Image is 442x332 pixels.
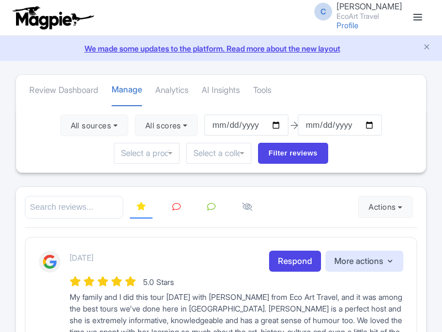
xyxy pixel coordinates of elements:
img: Google Logo [39,251,61,273]
button: More actions [325,251,403,272]
a: C [PERSON_NAME] EcoArt Travel [308,2,402,20]
span: 5.0 Stars [143,277,174,287]
a: Respond [269,251,321,272]
span: [PERSON_NAME] [336,1,402,12]
img: logo-ab69f6fb50320c5b225c76a69d11143b.png [10,6,96,30]
p: [DATE] [70,252,93,263]
button: Close announcement [423,41,431,54]
a: Review Dashboard [29,75,98,106]
small: EcoArt Travel [336,13,402,20]
input: Select a product [121,148,172,158]
a: Profile [336,20,359,30]
span: C [314,3,332,20]
a: AI Insights [202,75,240,106]
a: Manage [112,75,142,106]
input: Search reviews... [25,196,123,219]
input: Select a collection [193,148,244,158]
button: Actions [358,196,413,218]
a: Tools [253,75,271,106]
a: Analytics [155,75,188,106]
button: All scores [135,115,198,137]
a: We made some updates to the platform. Read more about the new layout [7,43,435,54]
input: Filter reviews [258,143,328,164]
button: All sources [60,115,128,137]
